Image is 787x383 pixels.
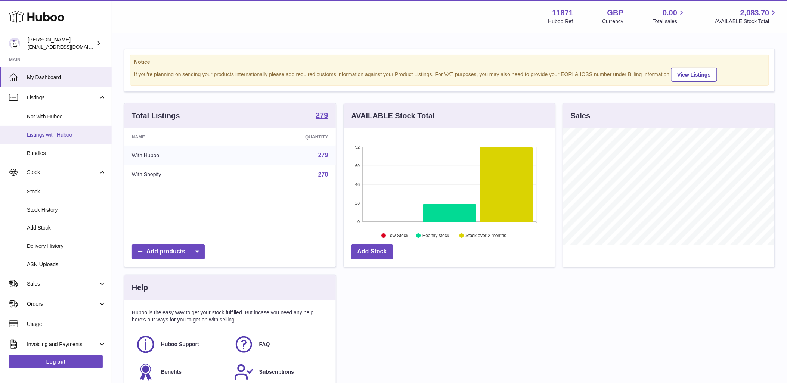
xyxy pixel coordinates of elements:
[552,8,573,18] strong: 11871
[27,243,106,250] span: Delivery History
[9,355,103,368] a: Log out
[27,301,98,308] span: Orders
[318,152,328,158] a: 279
[607,8,623,18] strong: GBP
[27,321,106,328] span: Usage
[316,112,328,119] strong: 279
[9,38,20,49] img: internalAdmin-11871@internal.huboo.com
[27,206,106,214] span: Stock History
[132,244,205,259] a: Add products
[316,112,328,121] a: 279
[132,111,180,121] h3: Total Listings
[136,362,226,382] a: Benefits
[27,224,106,231] span: Add Stock
[124,128,238,146] th: Name
[355,201,360,205] text: 23
[124,146,238,165] td: With Huboo
[355,164,360,168] text: 69
[663,8,678,18] span: 0.00
[27,150,106,157] span: Bundles
[27,94,98,101] span: Listings
[653,8,686,25] a: 0.00 Total sales
[465,233,506,239] text: Stock over 2 months
[355,145,360,149] text: 92
[653,18,686,25] span: Total sales
[124,165,238,184] td: With Shopify
[27,280,98,287] span: Sales
[238,128,336,146] th: Quantity
[318,171,328,178] a: 270
[351,111,435,121] h3: AVAILABLE Stock Total
[27,74,106,81] span: My Dashboard
[27,169,98,176] span: Stock
[27,261,106,268] span: ASN Uploads
[161,368,182,376] span: Benefits
[136,334,226,355] a: Huboo Support
[548,18,573,25] div: Huboo Ref
[715,18,778,25] span: AVAILABLE Stock Total
[28,36,95,50] div: [PERSON_NAME]
[28,44,110,50] span: [EMAIL_ADDRESS][DOMAIN_NAME]
[715,8,778,25] a: 2,083.70 AVAILABLE Stock Total
[671,68,717,82] a: View Listings
[234,362,325,382] a: Subscriptions
[355,182,360,187] text: 46
[27,341,98,348] span: Invoicing and Payments
[161,341,199,348] span: Huboo Support
[27,113,106,120] span: Not with Huboo
[602,18,624,25] div: Currency
[259,368,294,376] span: Subscriptions
[571,111,590,121] h3: Sales
[388,233,409,239] text: Low Stock
[357,219,360,224] text: 0
[134,66,765,82] div: If you're planning on sending your products internationally please add required customs informati...
[740,8,769,18] span: 2,083.70
[351,244,393,259] a: Add Stock
[234,334,325,355] a: FAQ
[132,283,148,293] h3: Help
[422,233,450,239] text: Healthy stock
[27,131,106,138] span: Listings with Huboo
[132,309,328,323] p: Huboo is the easy way to get your stock fulfilled. But incase you need any help here's our ways f...
[259,341,270,348] span: FAQ
[27,188,106,195] span: Stock
[134,59,765,66] strong: Notice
